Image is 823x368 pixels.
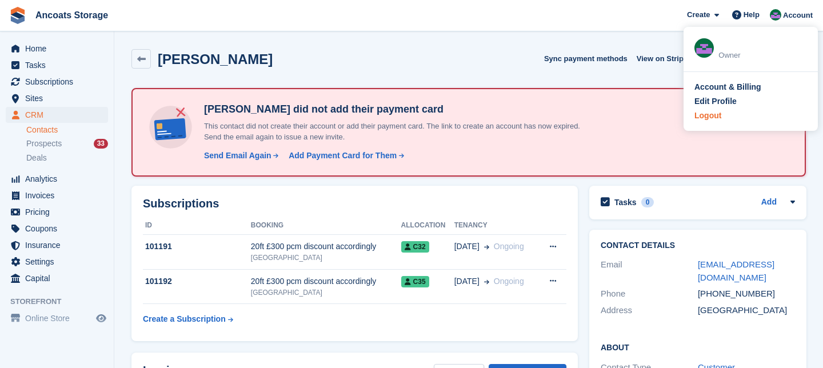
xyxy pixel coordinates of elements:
a: menu [6,204,108,220]
span: Ongoing [494,242,524,251]
span: [DATE] [454,241,480,253]
div: Logout [694,110,721,122]
div: Email [601,258,698,284]
span: Deals [26,153,47,163]
a: Ancoats Storage [31,6,113,25]
span: Insurance [25,237,94,253]
span: C32 [401,241,429,253]
div: 101192 [143,275,251,287]
span: Analytics [25,171,94,187]
h2: About [601,341,795,353]
th: Allocation [401,217,454,235]
h2: Tasks [614,197,637,207]
a: Deals [26,152,108,164]
span: View on Stripe [637,53,688,65]
a: Contacts [26,125,108,135]
a: [EMAIL_ADDRESS][DOMAIN_NAME] [698,259,774,282]
span: Storefront [10,296,114,307]
div: [GEOGRAPHIC_DATA] [698,304,795,317]
div: 101191 [143,241,251,253]
img: no-card-linked-e7822e413c904bf8b177c4d89f31251c4716f9871600ec3ca5bfc59e148c83f4.svg [146,103,195,151]
span: Tasks [25,57,94,73]
div: Create a Subscription [143,313,226,325]
div: Account & Billing [694,81,761,93]
span: Prospects [26,138,62,149]
span: [DATE] [454,275,480,287]
div: Owner [718,50,807,61]
a: menu [6,90,108,106]
th: ID [143,217,251,235]
span: Create [687,9,710,21]
h2: [PERSON_NAME] [158,51,273,67]
a: Add Payment Card for Them [284,150,405,162]
th: Tenancy [454,217,538,235]
a: menu [6,171,108,187]
a: Edit Profile [694,95,807,107]
span: Help [744,9,760,21]
span: Ongoing [494,277,524,286]
div: [GEOGRAPHIC_DATA] [251,287,401,298]
span: Pricing [25,204,94,220]
a: View on Stripe [632,49,701,68]
div: Add Payment Card for Them [289,150,397,162]
div: Address [601,304,698,317]
div: 0 [641,197,654,207]
h4: [PERSON_NAME] did not add their payment card [199,103,600,116]
span: C35 [401,276,429,287]
button: Sync payment methods [544,49,628,68]
a: menu [6,237,108,253]
a: Logout [694,110,807,122]
span: Subscriptions [25,74,94,90]
a: menu [6,41,108,57]
div: 20ft £300 pcm discount accordingly [251,241,401,253]
a: menu [6,74,108,90]
h2: Subscriptions [143,197,566,210]
a: Preview store [94,311,108,325]
a: menu [6,254,108,270]
span: Coupons [25,221,94,237]
div: 20ft £300 pcm discount accordingly [251,275,401,287]
img: stora-icon-8386f47178a22dfd0bd8f6a31ec36ba5ce8667c1dd55bd0f319d3a0aa187defe.svg [9,7,26,24]
span: Capital [25,270,94,286]
div: 33 [94,139,108,149]
p: This contact did not create their account or add their payment card. The link to create an accoun... [199,121,600,143]
span: Online Store [25,310,94,326]
div: Send Email Again [204,150,271,162]
h2: Contact Details [601,241,795,250]
span: Settings [25,254,94,270]
span: Home [25,41,94,57]
a: Account & Billing [694,81,807,93]
a: Add [761,196,777,209]
span: CRM [25,107,94,123]
a: menu [6,221,108,237]
span: Invoices [25,187,94,203]
a: menu [6,270,108,286]
div: [PHONE_NUMBER] [698,287,795,301]
a: Create a Subscription [143,309,233,330]
th: Booking [251,217,401,235]
div: [GEOGRAPHIC_DATA] [251,253,401,263]
span: Account [783,10,813,21]
a: menu [6,187,108,203]
a: menu [6,107,108,123]
div: Edit Profile [694,95,737,107]
a: Prospects 33 [26,138,108,150]
div: Phone [601,287,698,301]
a: menu [6,310,108,326]
span: Sites [25,90,94,106]
a: menu [6,57,108,73]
